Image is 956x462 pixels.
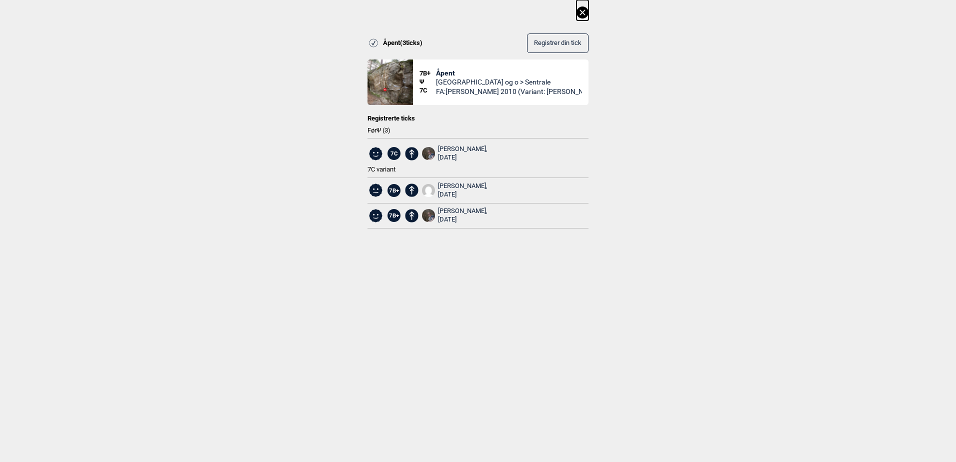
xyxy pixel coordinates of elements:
[422,145,488,162] a: L1050696[PERSON_NAME], [DATE]
[387,184,400,197] span: 7B+
[438,207,487,224] div: [PERSON_NAME],
[422,209,435,222] img: L1050696
[436,68,582,77] span: Åpent
[438,190,487,199] div: [DATE]
[436,87,582,96] span: FA: [PERSON_NAME] 2010 (Variant: [PERSON_NAME] 2012)
[438,145,487,162] div: [PERSON_NAME],
[387,209,400,222] span: 7B+
[527,33,588,53] button: Registrer din tick
[419,86,436,95] span: 7C
[422,147,435,160] img: L1050696
[367,114,588,123] div: Registrerte ticks
[534,39,581,47] span: Registrer din tick
[367,165,395,173] span: 7C variant
[367,126,588,135] span: Før Ψ ( 3 )
[438,215,487,224] div: [DATE]
[422,182,488,199] a: User fallback1[PERSON_NAME], [DATE]
[422,184,435,197] img: User fallback1
[367,59,413,105] img: Apent 201113
[387,147,400,160] span: 7C
[438,153,487,162] div: [DATE]
[383,39,422,47] span: Åpent ( 3 ticks)
[419,59,436,105] div: Ψ
[436,77,582,86] span: [GEOGRAPHIC_DATA] og o > Sentrale
[419,69,436,78] span: 7B+
[422,207,488,224] a: L1050696[PERSON_NAME], [DATE]
[438,182,487,199] div: [PERSON_NAME],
